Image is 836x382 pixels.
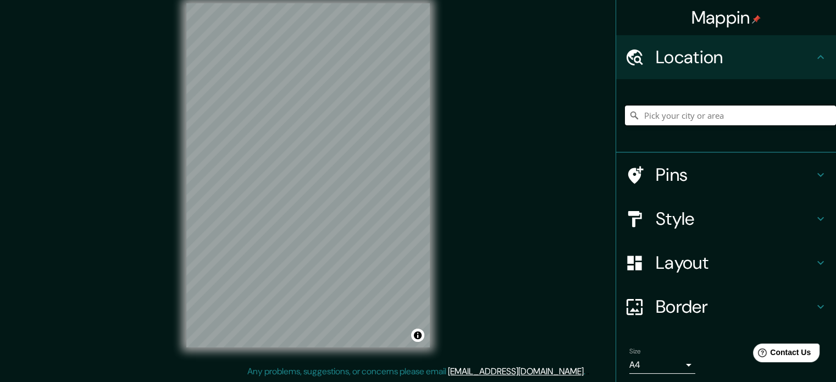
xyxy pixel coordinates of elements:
button: Toggle attribution [411,329,424,342]
div: Border [616,285,836,329]
h4: Location [656,46,814,68]
h4: Pins [656,164,814,186]
h4: Mappin [691,7,761,29]
iframe: Help widget launcher [738,339,824,370]
div: A4 [629,356,695,374]
label: Size [629,347,641,356]
div: Pins [616,153,836,197]
img: pin-icon.png [752,15,761,24]
div: . [587,365,589,378]
p: Any problems, suggestions, or concerns please email . [247,365,585,378]
a: [EMAIL_ADDRESS][DOMAIN_NAME] [448,366,584,377]
h4: Border [656,296,814,318]
div: Location [616,35,836,79]
div: Style [616,197,836,241]
input: Pick your city or area [625,106,836,125]
div: Layout [616,241,836,285]
div: . [585,365,587,378]
canvas: Map [186,3,430,347]
h4: Layout [656,252,814,274]
h4: Style [656,208,814,230]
